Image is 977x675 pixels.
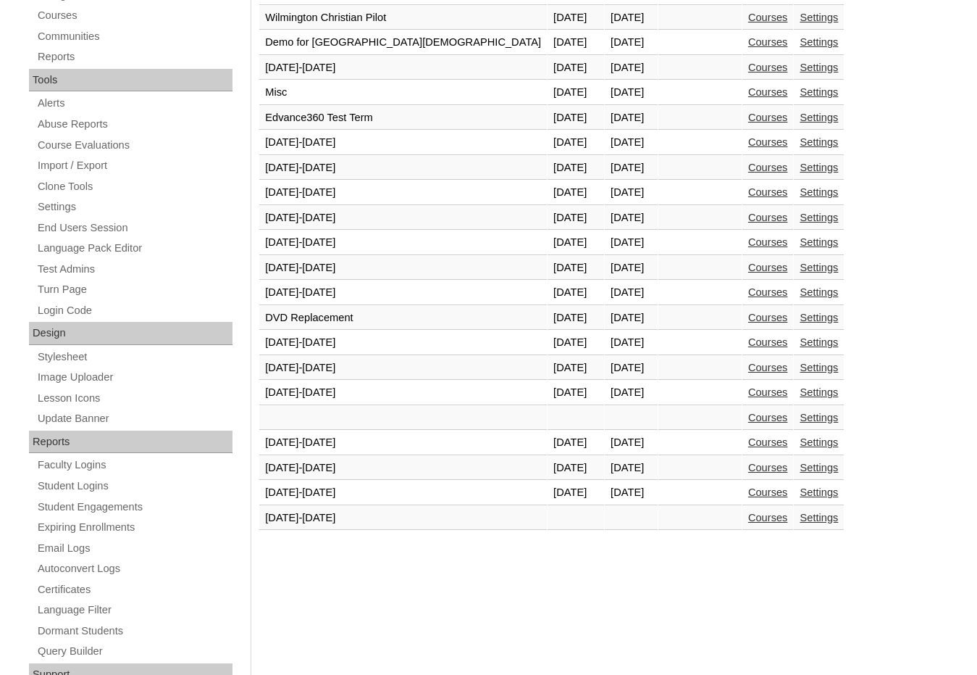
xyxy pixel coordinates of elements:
td: [DATE] [548,431,604,455]
a: Faculty Logins [36,456,232,474]
td: [DATE] [605,281,658,305]
a: Settings [800,212,838,223]
a: Settings [800,12,838,23]
td: [DATE]-[DATE] [259,506,547,531]
td: [DATE] [548,56,604,80]
a: Settings [800,36,838,48]
td: [DATE]-[DATE] [259,256,547,281]
td: [DATE]-[DATE] [259,381,547,405]
td: [DATE]-[DATE] [259,231,547,255]
a: Courses [748,236,788,248]
a: Expiring Enrollments [36,518,232,537]
td: [DATE] [605,56,658,80]
a: Courses [748,36,788,48]
a: Settings [800,386,838,398]
a: Courses [748,162,788,173]
a: Courses [748,286,788,298]
td: [DATE] [605,481,658,505]
td: [DATE] [605,231,658,255]
a: Courses [748,412,788,423]
td: [DATE] [605,30,658,55]
td: [DATE]-[DATE] [259,181,547,205]
td: [DATE] [605,80,658,105]
a: Communities [36,28,232,46]
td: [DATE]-[DATE] [259,456,547,481]
a: Settings [800,286,838,298]
a: Update Banner [36,410,232,428]
td: [DATE]-[DATE] [259,206,547,231]
a: Courses [748,336,788,348]
td: [DATE] [548,256,604,281]
a: Courses [748,462,788,473]
a: Settings [800,362,838,373]
td: [DATE] [548,306,604,331]
a: Courses [748,186,788,198]
a: Course Evaluations [36,136,232,154]
td: [DATE] [548,206,604,231]
a: Abuse Reports [36,115,232,133]
a: Courses [748,212,788,223]
td: [DATE] [605,131,658,155]
a: Clone Tools [36,178,232,196]
a: Login Code [36,302,232,320]
td: [DATE] [548,356,604,381]
a: Courses [748,86,788,98]
div: Tools [29,69,232,92]
a: Query Builder [36,642,232,660]
a: Test Admins [36,260,232,278]
td: [DATE]-[DATE] [259,281,547,305]
td: [DATE] [605,106,658,131]
td: [DATE]-[DATE] [259,431,547,455]
a: Courses [748,386,788,398]
td: [DATE] [548,331,604,355]
td: [DATE] [605,206,658,231]
a: Settings [800,112,838,123]
div: Reports [29,431,232,454]
a: Language Pack Editor [36,239,232,257]
a: Settings [800,512,838,523]
td: [DATE] [548,131,604,155]
td: [DATE] [605,431,658,455]
td: [DATE] [548,6,604,30]
a: Image Uploader [36,368,232,386]
td: [DATE] [605,6,658,30]
td: [DATE] [548,281,604,305]
a: Import / Export [36,157,232,175]
td: Misc [259,80,547,105]
a: Settings [800,436,838,448]
a: Courses [748,312,788,323]
td: [DATE]-[DATE] [259,156,547,181]
a: Courses [748,62,788,73]
a: Settings [800,462,838,473]
td: [DATE]-[DATE] [259,481,547,505]
td: [DATE] [605,356,658,381]
a: Student Logins [36,477,232,495]
a: Settings [800,162,838,173]
td: [DATE]-[DATE] [259,56,547,80]
a: Autoconvert Logs [36,560,232,578]
a: Student Engagements [36,498,232,516]
a: End Users Session [36,219,232,237]
td: Wilmington Christian Pilot [259,6,547,30]
td: [DATE] [605,381,658,405]
td: [DATE] [605,331,658,355]
td: [DATE] [605,156,658,181]
td: [DATE]-[DATE] [259,356,547,381]
a: Settings [800,262,838,273]
a: Reports [36,48,232,66]
a: Email Logs [36,539,232,558]
div: Design [29,322,232,345]
a: Courses [748,436,788,448]
a: Courses [748,262,788,273]
a: Settings [800,412,838,423]
td: Edvance360 Test Term [259,106,547,131]
a: Turn Page [36,281,232,299]
a: Courses [748,362,788,373]
a: Alerts [36,94,232,112]
a: Certificates [36,581,232,599]
td: [DATE] [548,181,604,205]
a: Stylesheet [36,348,232,366]
a: Settings [800,186,838,198]
td: DVD Replacement [259,306,547,331]
a: Settings [800,486,838,498]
